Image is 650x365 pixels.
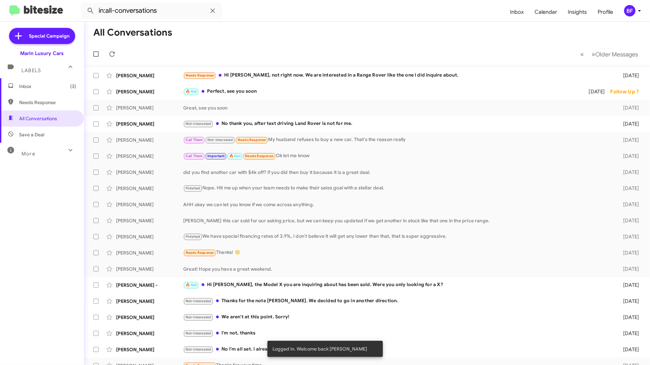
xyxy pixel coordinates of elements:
[116,104,183,111] div: [PERSON_NAME]
[183,201,612,208] div: AHH okay we can let you know if we come across anything.
[186,331,211,335] span: Not-Interested
[29,33,70,39] span: Special Campaign
[183,152,612,160] div: Ok let me know
[505,2,529,22] a: Inbox
[116,249,183,256] div: [PERSON_NAME]
[612,137,645,143] div: [DATE]
[116,153,183,159] div: [PERSON_NAME]
[116,185,183,192] div: [PERSON_NAME]
[116,88,183,95] div: [PERSON_NAME]
[238,138,266,142] span: Needs Response
[116,121,183,127] div: [PERSON_NAME]
[21,67,41,74] span: Labels
[612,201,645,208] div: [DATE]
[612,217,645,224] div: [DATE]
[186,234,200,239] span: Finished
[612,282,645,288] div: [DATE]
[183,297,612,305] div: Thanks for the note [PERSON_NAME]. We decided to go in another direction.
[207,154,225,158] span: Important
[116,330,183,337] div: [PERSON_NAME]
[186,283,197,287] span: 🔥 Hot
[183,313,612,321] div: We aren't at this point. Sorry!
[183,169,612,176] div: did you find another car with $4k off? if you did then buy it because it is a great deal.
[183,249,612,257] div: Thanks! 🙂
[186,250,214,255] span: Needs Response
[245,154,273,158] span: Needs Response
[577,47,642,61] nav: Page navigation example
[612,153,645,159] div: [DATE]
[595,51,638,58] span: Older Messages
[116,346,183,353] div: [PERSON_NAME]
[116,72,183,79] div: [PERSON_NAME]
[612,298,645,305] div: [DATE]
[70,83,76,90] span: (3)
[116,233,183,240] div: [PERSON_NAME]
[116,314,183,321] div: [PERSON_NAME]
[186,299,211,303] span: Not-Interested
[592,50,595,58] span: »
[116,137,183,143] div: [PERSON_NAME]
[116,217,183,224] div: [PERSON_NAME]
[183,217,612,224] div: [PERSON_NAME] this car sold for our asking price, but we can keep you updated if we get another i...
[207,138,233,142] span: Not-Interested
[19,115,57,122] span: All Conversations
[186,89,197,94] span: 🔥 Hot
[186,138,203,142] span: Call Them
[21,151,35,157] span: More
[588,47,642,61] button: Next
[81,3,222,19] input: Search
[183,329,612,337] div: I'm not, thanks
[183,104,612,111] div: Great, see you soon
[186,73,214,78] span: Needs Response
[580,50,584,58] span: «
[592,2,618,22] a: Profile
[612,121,645,127] div: [DATE]
[183,88,580,95] div: Perfect, see you soon
[183,233,612,240] div: We have special financing rates of 3.9%, I don't believe it will get any lower than that, that is...
[20,50,64,57] div: Marin Luxury Cars
[19,83,76,90] span: Inbox
[116,282,183,288] div: [PERSON_NAME] -
[183,136,612,144] div: My husband refuses to buy a new car. That's the reason really
[116,169,183,176] div: [PERSON_NAME]
[9,28,75,44] a: Special Campaign
[186,154,203,158] span: Call Them
[19,99,76,106] span: Needs Response
[576,47,588,61] button: Previous
[624,5,636,16] div: BF
[618,5,643,16] button: BF
[186,347,211,352] span: Not-Interested
[273,346,367,352] span: Logged In. Welcome back [PERSON_NAME]
[183,120,612,128] div: No thank you, after text driving Land Rover is not for me.
[183,266,612,272] div: Great! Hope you have a great weekend.
[610,88,645,95] div: Follow Up ?
[183,281,612,289] div: Hi [PERSON_NAME], the Model X you are inquiring about has been sold. Were you only looking for a X?
[186,122,211,126] span: Not-Interested
[612,185,645,192] div: [DATE]
[612,314,645,321] div: [DATE]
[186,315,211,319] span: Not-Interested
[229,154,241,158] span: 🔥 Hot
[612,233,645,240] div: [DATE]
[116,266,183,272] div: [PERSON_NAME]
[183,346,612,353] div: No I'm all set. I already connected with [PERSON_NAME]. Thank you.
[186,186,200,190] span: Finished
[183,184,612,192] div: Nope. Hit me up when your team needs to make their sales goal with a stellar deal.
[116,201,183,208] div: [PERSON_NAME]
[612,249,645,256] div: [DATE]
[19,131,44,138] span: Save a Deal
[183,72,612,79] div: Hi [PERSON_NAME], not right now. We are interested in a Range Rover like the one I did inquire ab...
[116,298,183,305] div: [PERSON_NAME]
[580,88,610,95] div: [DATE]
[93,27,172,38] h1: All Conversations
[562,2,592,22] a: Insights
[612,266,645,272] div: [DATE]
[529,2,562,22] a: Calendar
[612,72,645,79] div: [DATE]
[612,346,645,353] div: [DATE]
[612,169,645,176] div: [DATE]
